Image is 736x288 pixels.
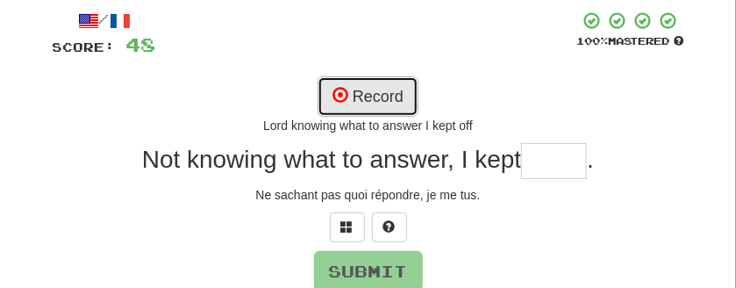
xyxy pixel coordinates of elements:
[587,146,594,173] span: .
[53,40,116,54] span: Score:
[577,34,684,48] div: Mastered
[372,212,407,242] button: Single letter hint - you only get 1 per sentence and score half the points! alt+h
[53,186,684,204] div: Ne sachant pas quoi répondre, je me tus.
[142,146,522,173] span: Not knowing what to answer, I kept
[53,11,156,32] div: /
[577,35,609,47] span: 100 %
[318,76,418,117] button: Record
[330,212,365,242] button: Switch sentence to multiple choice alt+p
[126,33,156,55] span: 48
[53,117,684,134] div: Lord knowing what to answer I kept off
